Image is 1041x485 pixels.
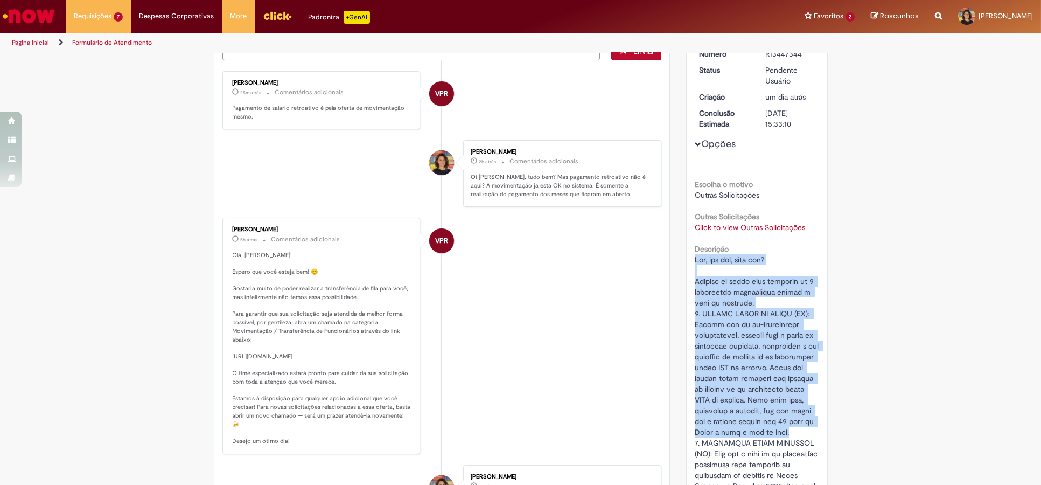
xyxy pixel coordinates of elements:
b: Outras Solicitações [695,212,759,221]
dt: Conclusão Estimada [691,108,757,129]
time: 27/08/2025 09:18:50 [241,237,258,243]
span: Outras Solicitações [695,190,759,200]
small: Comentários adicionais [509,157,578,166]
div: Marina Ribeiro De Souza [429,150,454,175]
div: [PERSON_NAME] [471,474,650,480]
div: 26/08/2025 10:19:00 [765,92,815,102]
div: Pendente Usuário [765,65,815,86]
span: VPR [435,81,448,107]
span: Rascunhos [880,11,919,21]
span: VPR [435,228,448,254]
p: Pagamento de salario retroativo é pela oferta de movimentação mesmo. [233,104,412,121]
div: [PERSON_NAME] [233,226,412,233]
dt: Número [691,48,757,59]
p: Olá, [PERSON_NAME]! Espero que você esteja bem! 😊 Gostaria muito de poder realizar a transferênci... [233,251,412,446]
span: Enviar [633,46,654,56]
span: Despesas Corporativas [139,11,214,22]
b: Escolha o motivo [695,179,753,189]
p: +GenAi [344,11,370,24]
img: ServiceNow [1,5,57,27]
small: Comentários adicionais [271,235,340,244]
div: R13447344 [765,48,815,59]
img: click_logo_yellow_360x200.png [263,8,292,24]
a: Click to view Outras Solicitações [695,223,805,232]
span: Requisições [74,11,111,22]
a: Formulário de Atendimento [72,38,152,47]
span: 5h atrás [241,237,258,243]
time: 26/08/2025 10:19:00 [765,92,806,102]
b: Descrição [695,244,729,254]
span: 7 [114,12,123,22]
time: 27/08/2025 13:33:26 [241,89,262,96]
div: [DATE] 15:33:10 [765,108,815,129]
span: [PERSON_NAME] [979,11,1033,20]
time: 27/08/2025 11:32:57 [479,158,496,165]
dt: Criação [691,92,757,102]
span: 2h atrás [479,158,496,165]
span: 25m atrás [241,89,262,96]
p: Oi [PERSON_NAME], tudo bem? Mas pagamento retroativo não é aqui? A movimentação já está OK no sis... [471,173,650,198]
ul: Trilhas de página [8,33,686,53]
div: Padroniza [308,11,370,24]
a: Rascunhos [871,11,919,22]
small: Comentários adicionais [275,88,344,97]
div: [PERSON_NAME] [471,149,650,155]
a: Página inicial [12,38,49,47]
div: [PERSON_NAME] [233,80,412,86]
div: Vanessa Paiva Ribeiro [429,228,454,253]
span: More [230,11,247,22]
dt: Status [691,65,757,75]
span: 2 [846,12,855,22]
span: um dia atrás [765,92,806,102]
div: Vanessa Paiva Ribeiro [429,81,454,106]
span: Favoritos [814,11,843,22]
